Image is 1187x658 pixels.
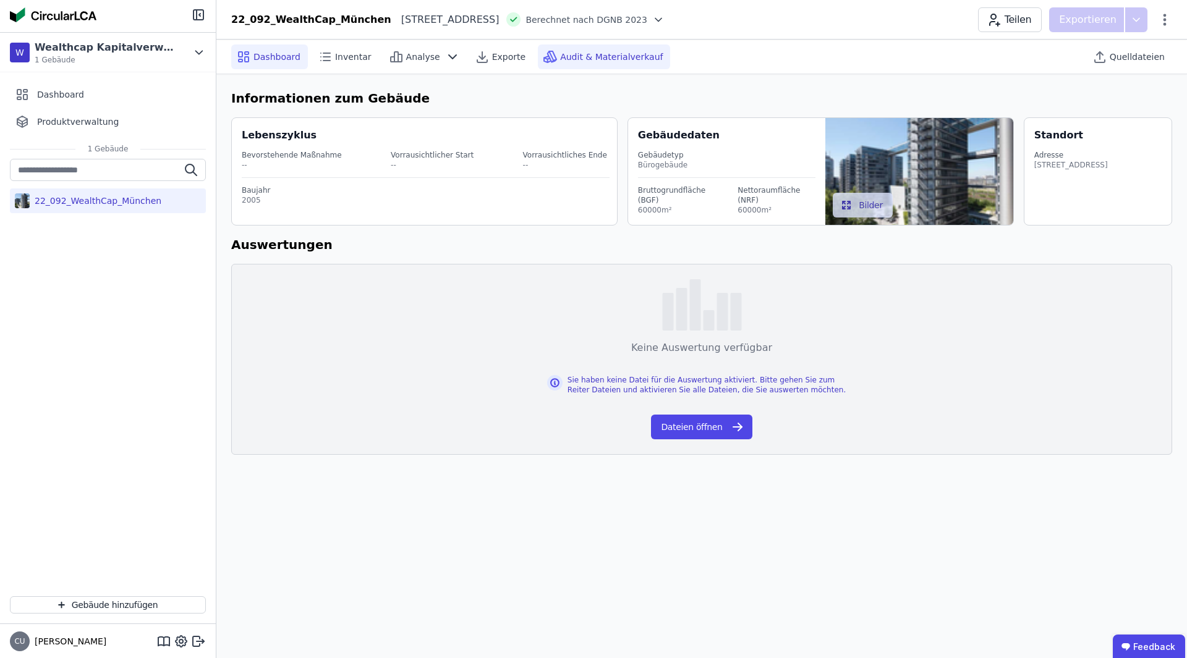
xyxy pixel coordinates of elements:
[638,150,815,160] div: Gebäudetyp
[231,235,1172,254] h6: Auswertungen
[1034,150,1108,160] div: Adresse
[638,185,720,205] div: Bruttogrundfläche (BGF)
[406,51,440,63] span: Analyse
[1034,128,1083,143] div: Standort
[35,40,177,55] div: Wealthcap Kapitalverwaltungsgesellschaft mbH
[10,596,206,614] button: Gebäude hinzufügen
[523,160,607,170] div: --
[335,51,372,63] span: Inventar
[978,7,1042,32] button: Teilen
[391,160,474,170] div: --
[1110,51,1165,63] span: Quelldateien
[391,12,500,27] div: [STREET_ADDRESS]
[37,88,84,101] span: Dashboard
[30,195,161,207] div: 22_092_WealthCap_München
[651,415,752,439] button: Dateien öffnen
[492,51,525,63] span: Exporte
[253,51,300,63] span: Dashboard
[560,51,663,63] span: Audit & Materialverkauf
[631,340,772,355] div: Keine Auswertung verfügbar
[30,635,106,647] span: [PERSON_NAME]
[15,191,30,211] img: 22_092_WealthCap_München
[738,185,815,205] div: Nettoraumfläche (NRF)
[242,195,610,205] div: 2005
[37,116,119,128] span: Produktverwaltung
[833,193,893,217] button: Bilder
[638,128,825,143] div: Gebäudedaten
[242,128,317,143] div: Lebenszyklus
[242,150,342,160] div: Bevorstehende Maßnahme
[738,205,815,215] div: 60000m²
[1059,12,1119,27] p: Exportieren
[638,205,720,215] div: 60000m²
[35,55,177,65] span: 1 Gebäude
[638,160,815,170] div: Bürogebäude
[231,12,391,27] div: 22_092_WealthCap_München
[10,7,96,22] img: Concular
[231,89,1172,108] h6: Informationen zum Gebäude
[75,144,141,154] span: 1 Gebäude
[10,43,30,62] div: W
[14,638,25,645] span: CU
[1034,160,1108,170] div: [STREET_ADDRESS]
[523,150,607,160] div: Vorrausichtliches Ende
[525,14,647,26] span: Berechnet nach DGNB 2023
[568,375,856,395] div: Sie haben keine Datei für die Auswertung aktiviert. Bitte gehen Sie zum Reiter Dateien und aktivi...
[242,160,342,170] div: --
[391,150,474,160] div: Vorrausichtlicher Start
[662,279,742,331] img: empty-state
[242,185,610,195] div: Baujahr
